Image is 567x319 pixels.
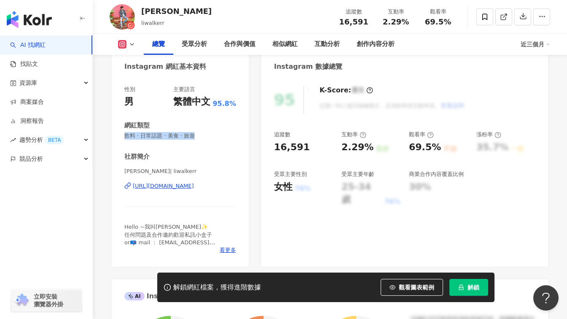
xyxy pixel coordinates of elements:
div: [PERSON_NAME] [141,6,212,16]
div: Instagram 數據總覽 [274,62,342,71]
span: 觀看圖表範例 [399,284,434,291]
span: [PERSON_NAME]| liwalkerr [124,168,236,175]
div: 追蹤數 [338,8,370,16]
div: 觀看率 [422,8,454,16]
div: 繁體中文 [173,95,210,108]
div: 互動率 [380,8,412,16]
div: 互動分析 [314,39,340,49]
span: rise [10,137,16,143]
span: lock [458,284,464,290]
div: [URL][DOMAIN_NAME] [133,182,194,190]
span: 2.29% [383,18,409,26]
button: 觀看圖表範例 [381,279,443,296]
div: 性別 [124,86,135,93]
a: chrome extension立即安裝 瀏覽器外掛 [11,289,82,312]
span: 資源庫 [19,73,37,92]
div: 主要語言 [173,86,195,93]
a: 找貼文 [10,60,38,68]
span: 解鎖 [468,284,479,291]
div: 總覽 [152,39,165,49]
button: 解鎖 [449,279,488,296]
span: 95.8% [212,99,236,108]
div: 解鎖網紅檔案，獲得進階數據 [173,283,261,292]
div: Instagram 網紅基本資料 [124,62,206,71]
div: 社群簡介 [124,152,150,161]
span: 看更多 [220,246,236,254]
span: 趨勢分析 [19,130,64,149]
span: liwalkerr [141,20,164,26]
div: 相似網紅 [272,39,298,49]
div: 69.5% [409,141,441,154]
span: 69.5% [425,18,451,26]
div: K-Score : [320,86,373,95]
a: searchAI 找網紅 [10,41,46,49]
a: 洞察報告 [10,117,44,125]
div: 追蹤數 [274,131,290,138]
img: KOL Avatar [110,4,135,30]
div: 商業合作內容覆蓋比例 [409,170,464,178]
div: 合作與價值 [224,39,255,49]
div: 16,591 [274,141,310,154]
div: 男 [124,95,134,108]
div: BETA [45,136,64,144]
span: 16,591 [339,17,368,26]
div: 觀看率 [409,131,434,138]
div: 漲粉率 [476,131,501,138]
div: 女性 [274,181,293,194]
span: Hello ~我叫[PERSON_NAME]✨ 任何問題及合作邀約歡迎私訊小盒子 or📪 mail ： [EMAIL_ADDRESS][DOMAIN_NAME] Klook輸入折扣碼「liwal... [124,224,230,268]
span: 立即安裝 瀏覽器外掛 [34,293,63,308]
div: 受眾主要年齡 [341,170,374,178]
img: chrome extension [13,294,30,307]
div: 受眾分析 [182,39,207,49]
img: logo [7,11,52,28]
a: [URL][DOMAIN_NAME] [124,182,236,190]
div: 近三個月 [521,38,550,51]
div: 受眾主要性別 [274,170,307,178]
div: 互動率 [341,131,366,138]
span: 競品分析 [19,149,43,168]
div: 網紅類型 [124,121,150,130]
div: 創作內容分析 [357,39,395,49]
span: 飲料 · 日常話題 · 美食 · 旅遊 [124,132,236,140]
a: 商案媒合 [10,98,44,106]
div: 2.29% [341,141,374,154]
